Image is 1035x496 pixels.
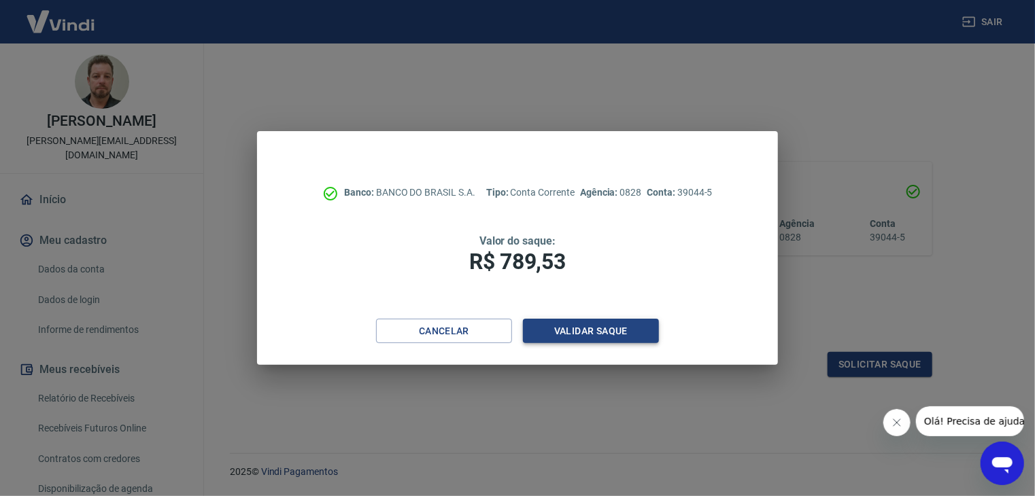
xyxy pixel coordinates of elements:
[486,187,511,198] span: Tipo:
[647,185,712,200] p: 39044-5
[916,406,1024,436] iframe: Mensagem da empresa
[981,442,1024,485] iframe: Botão para abrir a janela de mensagens
[523,319,659,344] button: Validar saque
[8,10,114,20] span: Olá! Precisa de ajuda?
[486,185,575,200] p: Conta Corrente
[469,249,566,274] span: R$ 789,53
[376,319,512,344] button: Cancelar
[344,187,376,198] span: Banco:
[479,234,556,247] span: Valor do saque:
[647,187,677,198] span: Conta:
[580,185,641,200] p: 0828
[580,187,620,198] span: Agência:
[344,185,475,200] p: BANCO DO BRASIL S.A.
[883,409,911,436] iframe: Fechar mensagem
